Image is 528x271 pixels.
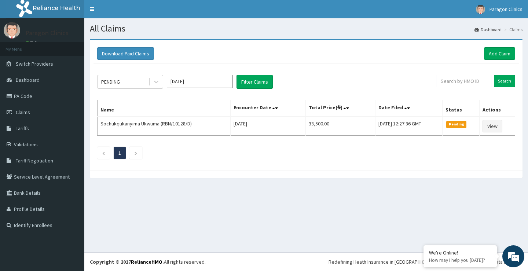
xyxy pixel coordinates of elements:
img: User Image [4,22,20,39]
th: Encounter Date [231,100,306,117]
input: Search by HMO ID [436,75,491,87]
input: Select Month and Year [167,75,233,88]
img: User Image [476,5,485,14]
button: Download Paid Claims [97,47,154,60]
th: Name [98,100,231,117]
div: PENDING [101,78,120,85]
button: Filter Claims [236,75,273,89]
p: How may I help you today? [429,257,491,263]
td: [DATE] [231,117,306,136]
span: Paragon Clinics [489,6,522,12]
td: 33,500.00 [306,117,375,136]
td: [DATE] 12:27:36 GMT [375,117,443,136]
th: Status [443,100,480,117]
th: Actions [479,100,515,117]
th: Total Price(₦) [306,100,375,117]
div: Redefining Heath Insurance in [GEOGRAPHIC_DATA] using Telemedicine and Data Science! [329,258,522,265]
span: Tariff Negotiation [16,157,53,164]
a: RelianceHMO [131,259,162,265]
span: Claims [16,109,30,116]
a: Previous page [102,150,105,156]
span: Switch Providers [16,61,53,67]
th: Date Filed [375,100,443,117]
footer: All rights reserved. [84,252,528,271]
a: Add Claim [484,47,515,60]
td: Sochukqukanyima Ukwuma (RBN/10128/D) [98,117,231,136]
div: We're Online! [429,249,491,256]
a: Dashboard [474,26,502,33]
input: Search [494,75,515,87]
a: Next page [134,150,137,156]
span: Dashboard [16,77,40,83]
a: Online [26,40,43,45]
span: Pending [446,121,466,128]
a: Page 1 is your current page [118,150,121,156]
h1: All Claims [90,24,522,33]
a: View [483,120,502,132]
strong: Copyright © 2017 . [90,259,164,265]
p: Paragon Clinics [26,30,69,36]
span: Tariffs [16,125,29,132]
li: Claims [502,26,522,33]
